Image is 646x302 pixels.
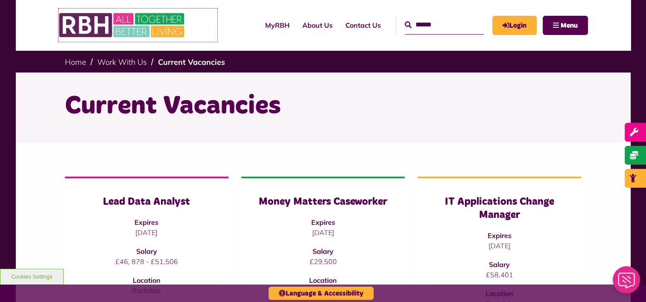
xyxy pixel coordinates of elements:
a: MyRBH [259,14,296,37]
strong: Expires [311,218,335,226]
p: [DATE] [258,227,388,238]
h3: Lead Data Analyst [82,195,211,209]
strong: Expires [134,218,158,226]
span: Menu [561,22,578,29]
strong: Location [133,276,161,285]
a: MyRBH [492,16,537,35]
strong: Salary [136,247,157,256]
button: Navigation [543,16,588,35]
h3: IT Applications Change Manager [435,195,564,222]
a: Current Vacancies [158,57,225,67]
p: £58,401 [435,270,564,280]
strong: Salary [489,260,510,269]
p: [DATE] [82,227,211,238]
strong: Location [309,276,337,285]
input: Search [405,16,484,34]
button: Language & Accessibility [269,287,374,300]
img: RBH [58,9,187,42]
strong: Salary [313,247,333,256]
p: [DATE] [435,241,564,251]
h1: Current Vacancies [65,90,582,123]
a: About Us [296,14,339,37]
p: £29,500 [258,256,388,267]
a: Work With Us [97,57,147,67]
a: Contact Us [339,14,387,37]
iframe: Netcall Web Assistant for live chat [608,264,646,302]
a: Home [65,57,86,67]
p: £46, 878 - £51,506 [82,256,211,267]
strong: Expires [488,231,512,240]
h3: Money Matters Caseworker [258,195,388,209]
